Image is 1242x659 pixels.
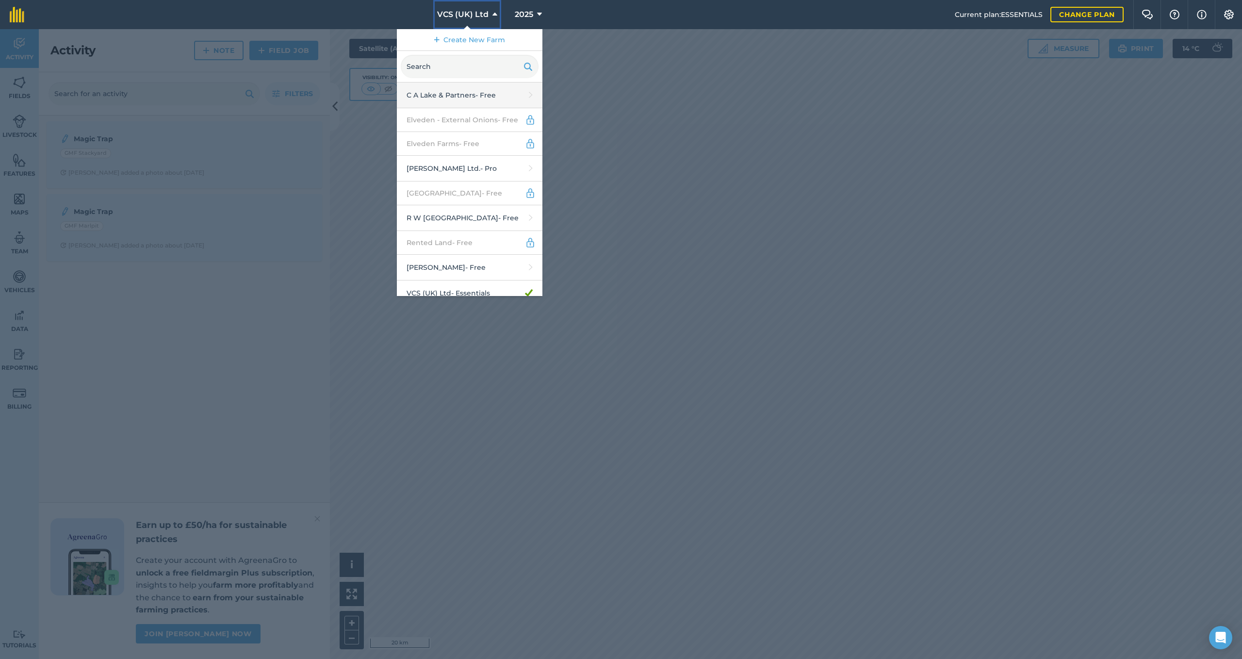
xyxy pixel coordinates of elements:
a: Create New Farm [397,29,542,51]
input: Search [401,55,539,78]
span: VCS (UK) Ltd [437,9,489,20]
a: [PERSON_NAME]- Free [397,255,542,280]
a: Elveden - External Onions- Free [397,108,542,132]
a: [PERSON_NAME] Ltd.- Pro [397,156,542,181]
img: svg+xml;base64,PHN2ZyB4bWxucz0iaHR0cDovL3d3dy53My5vcmcvMjAwMC9zdmciIHdpZHRoPSIxNyIgaGVpZ2h0PSIxNy... [1197,9,1207,20]
span: Current plan : ESSENTIALS [955,9,1043,20]
img: svg+xml;base64,PD94bWwgdmVyc2lvbj0iMS4wIiBlbmNvZGluZz0idXRmLTgiPz4KPCEtLSBHZW5lcmF0b3I6IEFkb2JlIE... [525,187,536,199]
a: C A Lake & Partners- Free [397,82,542,108]
div: Open Intercom Messenger [1209,626,1232,649]
img: Two speech bubbles overlapping with the left bubble in the forefront [1142,10,1153,19]
a: Rented Land- Free [397,231,542,255]
a: VCS (UK) Ltd- Essentials [397,280,542,306]
img: fieldmargin Logo [10,7,24,22]
a: Elveden Farms- Free [397,132,542,156]
img: svg+xml;base64,PD94bWwgdmVyc2lvbj0iMS4wIiBlbmNvZGluZz0idXRmLTgiPz4KPCEtLSBHZW5lcmF0b3I6IEFkb2JlIE... [525,114,536,126]
img: svg+xml;base64,PD94bWwgdmVyc2lvbj0iMS4wIiBlbmNvZGluZz0idXRmLTgiPz4KPCEtLSBHZW5lcmF0b3I6IEFkb2JlIE... [525,138,536,149]
img: svg+xml;base64,PD94bWwgdmVyc2lvbj0iMS4wIiBlbmNvZGluZz0idXRmLTgiPz4KPCEtLSBHZW5lcmF0b3I6IEFkb2JlIE... [525,237,536,248]
span: 2025 [515,9,533,20]
a: R W [GEOGRAPHIC_DATA]- Free [397,205,542,231]
img: A question mark icon [1169,10,1180,19]
a: Change plan [1050,7,1124,22]
img: svg+xml;base64,PHN2ZyB4bWxucz0iaHR0cDovL3d3dy53My5vcmcvMjAwMC9zdmciIHdpZHRoPSIxOSIgaGVpZ2h0PSIyNC... [523,61,533,72]
img: A cog icon [1223,10,1235,19]
a: [GEOGRAPHIC_DATA]- Free [397,181,542,205]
